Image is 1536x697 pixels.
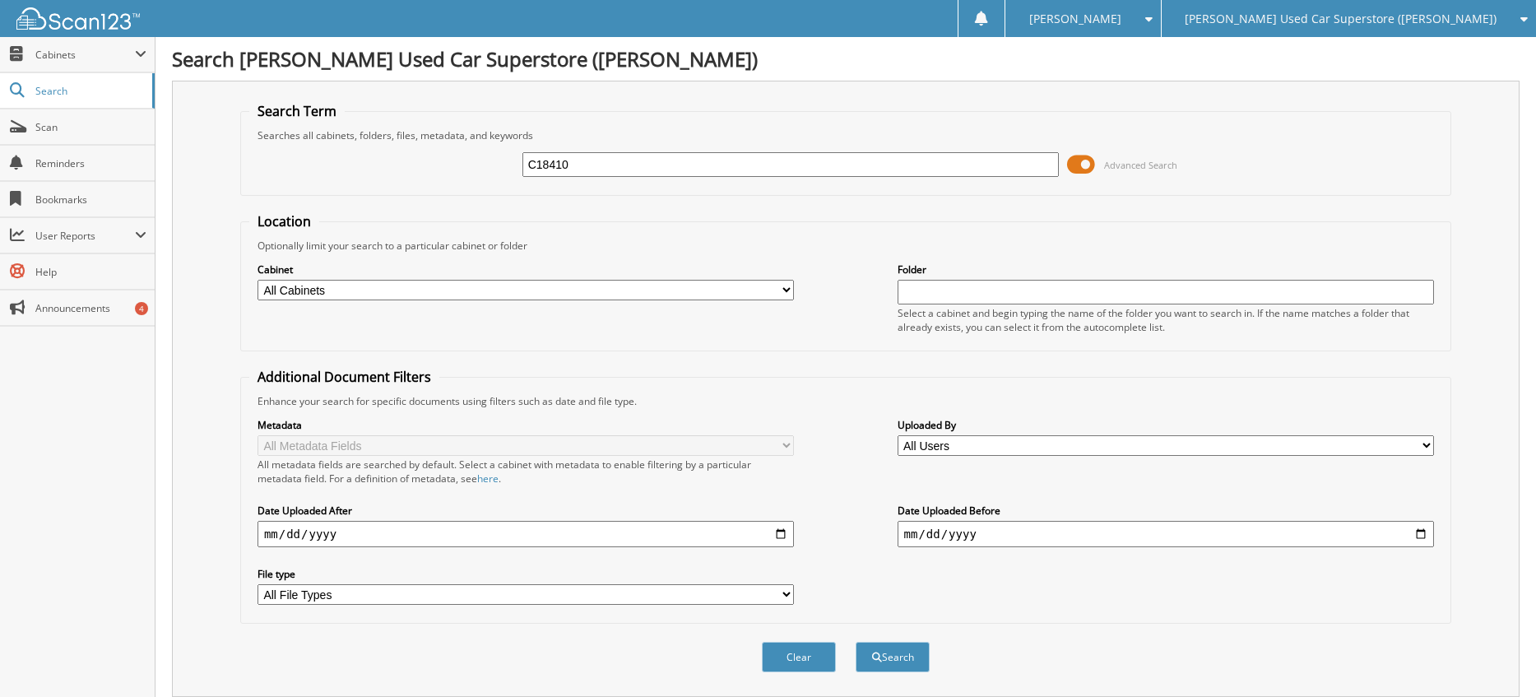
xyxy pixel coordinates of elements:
legend: Search Term [249,102,345,120]
input: end [898,521,1435,547]
h1: Search [PERSON_NAME] Used Car Superstore ([PERSON_NAME]) [172,45,1520,72]
input: start [258,521,795,547]
iframe: Chat Widget [1454,618,1536,697]
button: Search [856,642,930,672]
span: Scan [35,120,146,134]
label: Date Uploaded After [258,504,795,518]
img: scan123-logo-white.svg [16,7,140,30]
div: All metadata fields are searched by default. Select a cabinet with metadata to enable filtering b... [258,458,795,486]
div: Searches all cabinets, folders, files, metadata, and keywords [249,128,1442,142]
span: Help [35,265,146,279]
button: Clear [762,642,836,672]
span: Reminders [35,156,146,170]
label: Uploaded By [898,418,1435,432]
label: Date Uploaded Before [898,504,1435,518]
label: Metadata [258,418,795,432]
span: Advanced Search [1104,159,1177,171]
div: Optionally limit your search to a particular cabinet or folder [249,239,1442,253]
legend: Location [249,212,319,230]
div: Select a cabinet and begin typing the name of the folder you want to search in. If the name match... [898,306,1435,334]
span: User Reports [35,229,135,243]
span: Bookmarks [35,193,146,207]
legend: Additional Document Filters [249,368,439,386]
span: [PERSON_NAME] [1029,14,1121,24]
span: Announcements [35,301,146,315]
label: Folder [898,263,1435,276]
a: here [477,472,499,486]
div: 4 [135,302,148,315]
label: Cabinet [258,263,795,276]
span: [PERSON_NAME] Used Car Superstore ([PERSON_NAME]) [1185,14,1497,24]
span: Search [35,84,144,98]
span: Cabinets [35,48,135,62]
label: File type [258,567,795,581]
div: Enhance your search for specific documents using filters such as date and file type. [249,394,1442,408]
